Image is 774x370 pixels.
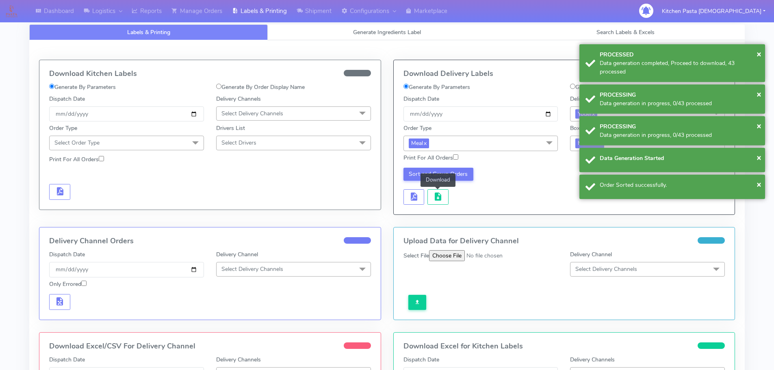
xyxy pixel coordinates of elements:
[81,281,87,286] input: Only Errored
[570,83,659,91] label: Generate By Order Display Name
[403,95,439,103] label: Dispatch Date
[403,70,725,78] h4: Download Delivery Labels
[570,95,615,103] label: Delivery Channels
[221,265,283,273] span: Select Delivery Channels
[216,124,245,132] label: Drivers List
[757,48,761,59] span: ×
[575,265,637,273] span: Select Delivery Channels
[49,237,371,245] h4: Delivery Channel Orders
[757,120,761,132] button: Close
[216,84,221,89] input: Generate By Order Display Name
[216,83,305,91] label: Generate By Order Display Name
[600,181,759,189] div: Order Sorted successfully.
[49,342,371,351] h4: Download Excel/CSV For Delivery Channel
[575,138,604,148] span: Medium
[403,355,439,364] label: Dispatch Date
[127,28,170,36] span: Labels & Printing
[423,138,427,147] a: x
[403,342,725,351] h4: Download Excel for Kitchen Labels
[600,131,759,139] div: Data generation in progress, 0/43 processed
[49,84,54,89] input: Generate By Parameters
[221,110,283,117] span: Select Delivery Channels
[656,3,772,19] button: Kitchen Pasta [DEMOGRAPHIC_DATA]
[570,250,612,259] label: Delivery Channel
[49,155,104,164] label: Print For All Orders
[99,156,104,161] input: Print For All Orders
[403,251,429,260] label: Select File
[600,122,759,131] div: PROCESSING
[403,83,470,91] label: Generate By Parameters
[757,120,761,131] span: ×
[216,250,258,259] label: Delivery Channel
[353,28,421,36] span: Generate Ingredients Label
[216,355,261,364] label: Delivery Channels
[575,109,597,119] span: Yodel
[54,139,100,147] span: Select Order Type
[49,95,85,103] label: Dispatch Date
[596,28,655,36] span: Search Labels & Excels
[600,50,759,59] div: PROCESSED
[403,84,409,89] input: Generate By Parameters
[49,280,87,288] label: Only Errored
[29,24,745,40] ul: Tabs
[600,91,759,99] div: PROCESSING
[49,250,85,259] label: Dispatch Date
[757,179,761,190] span: ×
[600,154,759,162] div: Data Generation Started
[757,48,761,60] button: Close
[49,124,77,132] label: Order Type
[49,70,371,78] h4: Download Kitchen Labels
[49,83,116,91] label: Generate By Parameters
[570,124,592,132] label: Box Size
[221,139,256,147] span: Select Drivers
[570,84,575,89] input: Generate By Order Display Name
[570,355,615,364] label: Delivery Channels
[757,151,761,164] button: Close
[403,154,458,162] label: Print For All Orders
[216,95,261,103] label: Delivery Channels
[757,152,761,163] span: ×
[403,168,474,181] button: Sort and Group Orders
[49,355,85,364] label: Dispatch Date
[453,154,458,160] input: Print For All Orders
[600,99,759,108] div: Data generation in progress, 0/43 processed
[757,178,761,190] button: Close
[409,138,429,148] span: Meal
[403,237,725,245] h4: Upload Data for Delivery Channel
[757,88,761,100] button: Close
[600,59,759,76] div: Data generation completed, Proceed to download, 43 processed
[757,89,761,100] span: ×
[403,124,431,132] label: Order Type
